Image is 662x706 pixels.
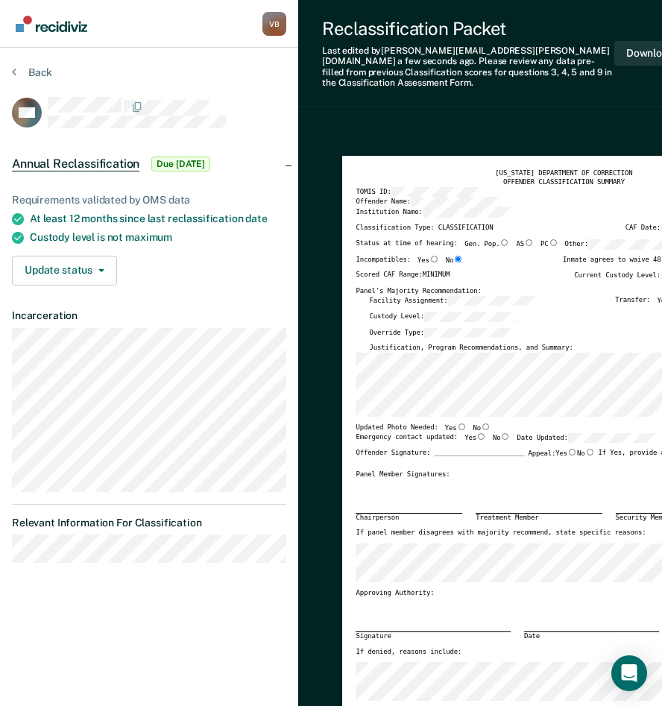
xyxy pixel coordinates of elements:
[30,231,286,244] div: Custody level is not
[585,449,595,456] input: No
[568,433,659,444] input: Date Updated:
[524,239,534,246] input: AS
[464,433,486,444] label: Yes
[151,157,210,171] span: Due [DATE]
[445,423,467,433] label: Yes
[524,631,659,641] div: Date
[322,18,614,40] div: Reclassification Packet
[423,207,514,218] input: Institution Name:
[453,256,463,262] input: No
[356,271,450,281] label: Scored CAF Range: MINIMUM
[464,239,509,250] label: Gen. Pop.
[125,231,172,243] span: maximum
[424,312,515,322] input: Custody Level:
[549,239,558,246] input: PC
[473,423,491,433] label: No
[356,631,511,641] div: Signature
[446,256,464,265] label: No
[16,16,87,32] img: Recidiviz
[457,423,467,430] input: Yes
[397,56,474,66] span: a few seconds ago
[528,449,594,464] label: Appeal:
[262,12,286,36] button: Profile dropdown button
[517,433,658,444] label: Date Updated:
[411,197,502,207] input: Offender Name:
[30,212,286,225] div: At least 12 months since last reclassification
[424,328,515,338] input: Override Type:
[356,423,491,433] div: Updated Photo Needed:
[356,470,450,479] div: Panel Member Signatures:
[356,187,482,198] label: TOMIS ID:
[429,256,439,262] input: Yes
[12,256,117,286] button: Update status
[476,513,602,523] div: Treatment Member
[12,157,139,171] span: Annual Reclassification
[369,296,538,306] label: Facility Assignment:
[369,328,514,338] label: Override Type:
[540,239,558,250] label: PC
[356,513,462,523] div: Chairperson
[369,312,514,322] label: Custody Level:
[481,423,491,430] input: No
[262,12,286,36] div: V B
[245,212,267,224] span: date
[356,648,461,657] label: If denied, reasons include:
[577,449,595,458] label: No
[567,449,577,456] input: Yes
[448,296,539,306] input: Facility Assignment:
[356,197,501,207] label: Offender Name:
[356,433,658,450] div: Emergency contact updated:
[499,239,509,246] input: Gen. Pop.
[555,449,577,458] label: Yes
[476,433,486,440] input: Yes
[356,256,463,271] div: Incompatibles:
[493,433,511,444] label: No
[322,45,614,89] div: Last edited by [PERSON_NAME][EMAIL_ADDRESS][PERSON_NAME][DOMAIN_NAME] . Please review any data pr...
[12,517,286,529] dt: Relevant Information For Classification
[12,309,286,322] dt: Incarceration
[12,194,286,207] div: Requirements validated by OMS data
[417,256,439,265] label: Yes
[356,224,493,234] label: Classification Type: CLASSIFICATION
[611,655,647,691] div: Open Intercom Messenger
[516,239,534,250] label: AS
[356,529,646,538] label: If panel member disagrees with majority recommend, state specific reasons:
[356,207,513,218] label: Institution Name:
[500,433,510,440] input: No
[12,66,52,79] button: Back
[369,344,573,353] label: Justification, Program Recommendations, and Summary:
[391,187,482,198] input: TOMIS ID:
